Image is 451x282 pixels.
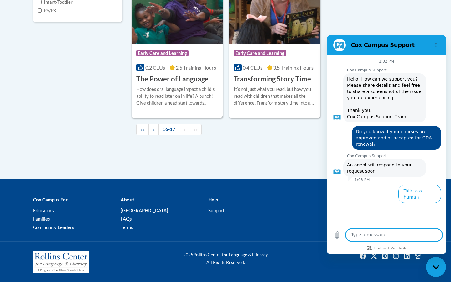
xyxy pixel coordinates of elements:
b: Help [208,197,218,202]
img: Rollins Center for Language & Literacy - A Program of the Atlanta Speech School [33,251,89,273]
a: Pinterest [380,251,390,261]
a: End [189,124,202,135]
a: Previous [148,124,159,135]
label: PS/PK [38,7,57,14]
a: 16-17 [158,124,179,135]
span: »» [193,127,198,132]
div: Rollins Center for Language & Literacy All Rights Reserved. [160,251,291,266]
a: Community Leaders [33,224,74,230]
span: 0.4 CEUs [243,65,262,70]
img: Facebook group icon [413,251,423,261]
a: Facebook [358,251,368,261]
img: Instagram icon [391,251,401,261]
span: » [183,127,185,132]
a: [GEOGRAPHIC_DATA] [121,207,168,213]
div: How does oral language impact a childʹs ability to read later on in life? A bunch! Give children ... [136,86,218,107]
div: Itʹs not just what you read, but how you read with children that makes all the difference. Transf... [234,86,315,107]
img: Facebook icon [358,251,368,261]
h3: The Power of Language [136,74,209,84]
a: Support [208,207,225,213]
a: Linkedin [402,251,412,261]
img: Twitter icon [369,251,379,261]
a: Begining [136,124,149,135]
input: Checkbox for Options [38,8,42,13]
span: Early Care and Learning [234,50,286,56]
h3: Transforming Story Time [234,74,311,84]
span: 2025 [183,252,193,257]
img: Pinterest icon [380,251,390,261]
a: Instagram [391,251,401,261]
a: Next [179,124,189,135]
span: « [153,127,155,132]
span: 2.5 Training Hours [176,65,216,70]
span: 3.5 Training Hours [273,65,314,70]
a: FAQs [121,216,132,222]
b: About [121,197,134,202]
a: Families [33,216,50,222]
span: «« [140,127,145,132]
iframe: Button to launch messaging window, conversation in progress [426,257,446,277]
a: Terms [121,224,133,230]
span: 0.2 CEUs [145,65,165,70]
a: Twitter [369,251,379,261]
a: Facebook Group [413,251,423,261]
iframe: Messaging window [327,35,446,254]
a: Educators [33,207,54,213]
span: Early Care and Learning [136,50,189,56]
b: Cox Campus For [33,197,68,202]
img: LinkedIn icon [402,251,412,261]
